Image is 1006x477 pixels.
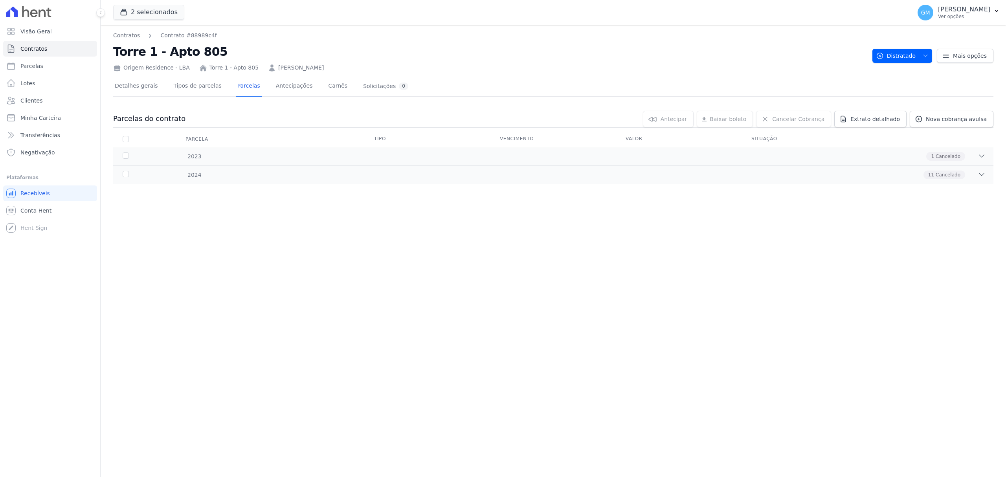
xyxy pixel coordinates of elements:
a: Torre 1 - Apto 805 [209,64,259,72]
div: Plataformas [6,173,94,182]
span: Lotes [20,79,35,87]
a: Contratos [113,31,140,40]
a: Carnês [327,76,349,97]
a: Solicitações0 [362,76,410,97]
p: [PERSON_NAME] [938,6,990,13]
div: Solicitações [363,83,408,90]
th: Vencimento [490,131,616,147]
span: Mais opções [953,52,987,60]
div: Parcela [176,131,218,147]
a: Conta Hent [3,203,97,218]
a: Parcelas [3,58,97,74]
span: 1 [931,153,934,160]
div: Origem Residence - LBA [113,64,190,72]
a: Contrato #88989c4f [160,31,217,40]
a: Contratos [3,41,97,57]
a: Negativação [3,145,97,160]
span: Cancelado [936,171,960,178]
nav: Breadcrumb [113,31,866,40]
a: Transferências [3,127,97,143]
a: Minha Carteira [3,110,97,126]
a: [PERSON_NAME] [278,64,324,72]
span: Contratos [20,45,47,53]
span: GM [921,10,930,15]
a: Extrato detalhado [834,111,907,127]
p: Ver opções [938,13,990,20]
a: Lotes [3,75,97,91]
span: Clientes [20,97,42,105]
h3: Parcelas do contrato [113,114,185,123]
a: Nova cobrança avulsa [910,111,993,127]
th: Situação [742,131,868,147]
th: Tipo [365,131,490,147]
span: Recebíveis [20,189,50,197]
a: Visão Geral [3,24,97,39]
button: 2 selecionados [113,5,184,20]
nav: Breadcrumb [113,31,217,40]
a: Recebíveis [3,185,97,201]
a: Parcelas [236,76,262,97]
a: Mais opções [937,49,993,63]
div: 0 [399,83,408,90]
span: Parcelas [20,62,43,70]
button: GM [PERSON_NAME] Ver opções [911,2,1006,24]
span: 2024 [187,171,202,179]
span: Negativação [20,149,55,156]
span: Extrato detalhado [850,115,900,123]
span: Transferências [20,131,60,139]
span: Minha Carteira [20,114,61,122]
a: Tipos de parcelas [172,76,223,97]
a: Antecipações [274,76,314,97]
span: Visão Geral [20,28,52,35]
span: Cancelado [936,153,960,160]
button: Distratado [872,49,932,63]
a: Clientes [3,93,97,108]
span: Distratado [876,49,916,63]
th: Valor [616,131,742,147]
a: Detalhes gerais [113,76,160,97]
span: Nova cobrança avulsa [926,115,987,123]
h2: Torre 1 - Apto 805 [113,43,866,61]
span: Conta Hent [20,207,51,215]
span: 2023 [187,152,202,161]
span: 11 [928,171,934,178]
